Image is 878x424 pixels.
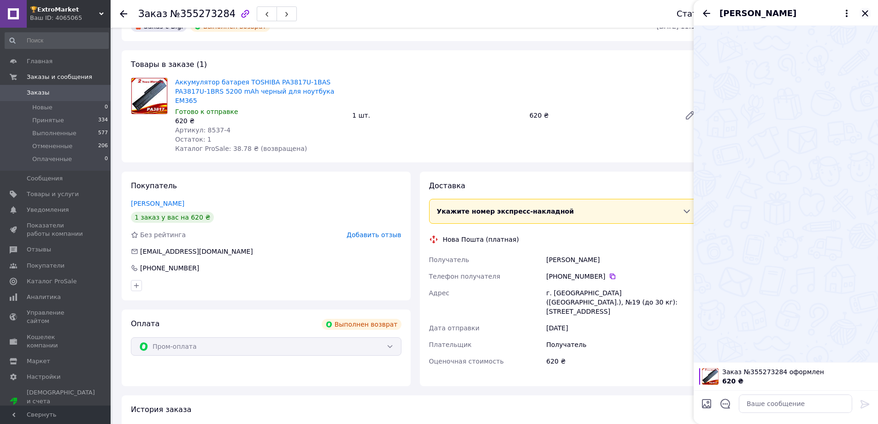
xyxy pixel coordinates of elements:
div: 1 заказ у вас на 620 ₴ [131,212,214,223]
div: [PHONE_NUMBER] [139,263,200,273]
span: Готово к отправке [175,108,238,115]
button: [PERSON_NAME] [719,7,852,19]
span: Артикул: 8537-4 [175,126,230,134]
span: Доставка [429,181,466,190]
span: Отзывы [27,245,51,254]
span: Заказы и сообщения [27,73,92,81]
span: Плательщик [429,341,472,348]
div: Статус заказа [677,9,738,18]
span: Маркет [27,357,50,365]
a: [PERSON_NAME] [131,200,184,207]
span: Принятые [32,116,64,125]
span: 334 [98,116,108,125]
span: 620 ₴ [722,377,743,385]
span: Получатель [429,256,469,263]
span: Покупатель [131,181,177,190]
div: Выполнен возврат [322,319,401,330]
div: [PHONE_NUMBER] [546,272,699,281]
span: Отмененные [32,142,72,150]
span: 206 [98,142,108,150]
div: Ваш ID: 4065065 [30,14,111,22]
div: 620 ₴ [526,109,677,122]
div: 620 ₴ [175,116,345,125]
span: Аналитика [27,293,61,301]
span: 577 [98,129,108,137]
span: Товары и услуги [27,190,79,198]
div: [DATE] [544,320,701,336]
button: Назад [701,8,712,19]
div: 620 ₴ [544,353,701,370]
div: 1 шт. [348,109,525,122]
span: Главная [27,57,53,66]
input: Поиск [5,32,109,49]
span: Сообщения [27,174,63,183]
span: Новые [32,103,53,112]
span: Оценочная стоимость [429,358,504,365]
div: Вернуться назад [120,9,127,18]
span: Укажите номер экспресс-накладной [437,208,574,215]
img: 6692094757_w100_h100_akumulyatorna-batareya-toshiba.jpg [702,368,719,385]
span: [PERSON_NAME] [719,7,796,19]
span: Оплаченные [32,155,72,163]
div: [PERSON_NAME] [544,251,701,268]
span: Добавить отзыв [347,231,401,239]
span: Товары в заказе (1) [131,60,207,69]
span: Покупатели [27,262,65,270]
button: Открыть шаблоны ответов [719,398,731,410]
a: Редактировать [681,106,699,125]
button: Закрыть [860,8,871,19]
span: Дата отправки [429,324,480,332]
span: Каталог ProSale: 38.78 ₴ (возвращена) [175,145,307,152]
span: [DEMOGRAPHIC_DATA] и счета [27,388,95,414]
img: Аккумулятор батарея TOSHIBA PA3817U-1BAS PA3817U-1BRS 5200 mAh черный для ноутбука EM365 [131,78,167,114]
span: [EMAIL_ADDRESS][DOMAIN_NAME] [140,248,253,255]
span: Без рейтинга [140,231,186,239]
div: г. [GEOGRAPHIC_DATA] ([GEOGRAPHIC_DATA].), №19 (до 30 кг): [STREET_ADDRESS] [544,285,701,320]
span: Кошелек компании [27,333,85,350]
a: Аккумулятор батарея TOSHIBA PA3817U-1BAS PA3817U-1BRS 5200 mAh черный для ноутбука EM365 [175,78,334,104]
span: Заказ №355273284 оформлен [722,367,872,376]
span: 0 [105,103,108,112]
span: Оплата [131,319,159,328]
span: Заказ [138,8,167,19]
span: Заказы [27,89,49,97]
div: Нова Пошта (платная) [441,235,521,244]
span: Настройки [27,373,60,381]
span: №355273284 [170,8,236,19]
span: Адрес [429,289,449,297]
span: Телефон получателя [429,273,501,280]
span: Каталог ProSale [27,277,77,286]
span: Выполненные [32,129,77,137]
span: Остаток: 1 [175,136,212,143]
div: Получатель [544,336,701,353]
span: История заказа [131,405,191,414]
span: Управление сайтом [27,309,85,325]
span: Показатели работы компании [27,221,85,238]
span: 0 [105,155,108,163]
span: 🏆𝗘𝘅𝘁𝗿𝗼𝗠𝗮𝗿𝗸𝗲𝘁 [30,6,99,14]
span: Уведомления [27,206,69,214]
